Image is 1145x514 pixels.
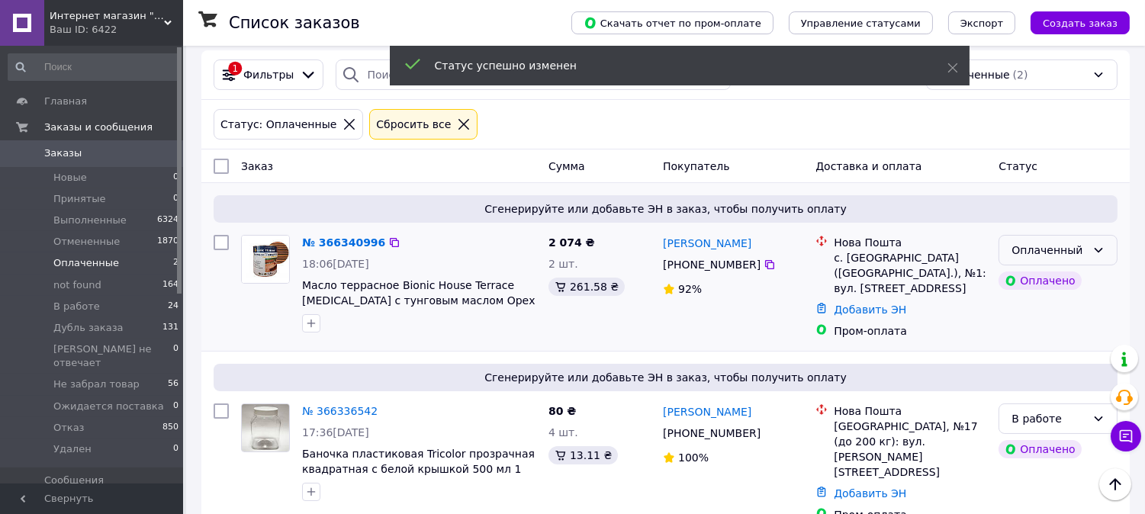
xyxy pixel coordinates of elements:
[8,53,180,81] input: Поиск
[663,259,761,271] span: [PHONE_NUMBER]
[302,426,369,439] span: 17:36[DATE]
[789,11,933,34] button: Управление статусами
[217,116,339,133] div: Статус: Оплаченные
[1012,242,1086,259] div: Оплаченный
[1031,11,1130,34] button: Создать заказ
[302,258,369,270] span: 18:06[DATE]
[53,278,101,292] span: not found
[53,192,106,206] span: Принятые
[173,256,179,270] span: 2
[53,214,127,227] span: Выполненные
[162,278,179,292] span: 164
[999,160,1037,172] span: Статус
[220,201,1111,217] span: Сгенерируйте или добавьте ЭН в заказ, чтобы получить оплату
[44,146,82,160] span: Заказы
[173,192,179,206] span: 0
[584,16,761,30] span: Скачать отчет по пром-оплате
[1015,16,1130,28] a: Создать заказ
[302,405,378,417] a: № 366336542
[173,342,179,370] span: 0
[157,214,179,227] span: 6324
[243,67,294,82] span: Фильтры
[548,236,595,249] span: 2 074 ₴
[999,271,1081,290] div: Оплачено
[678,283,702,295] span: 92%
[53,256,119,270] span: Оплаченные
[663,404,751,419] a: [PERSON_NAME]
[53,300,100,313] span: В работе
[168,300,179,313] span: 24
[960,18,1003,29] span: Экспорт
[53,442,92,456] span: Удален
[173,442,179,456] span: 0
[571,11,774,34] button: Скачать отчет по пром-оплате
[53,235,120,249] span: Отмененные
[242,236,289,283] img: Фото товару
[302,448,535,490] a: Баночка пластиковая Tricolor прозрачная квадратная с белой крышкой 500 мл 1 шт.
[801,18,921,29] span: Управление статусами
[834,250,986,296] div: с. [GEOGRAPHIC_DATA] ([GEOGRAPHIC_DATA].), №1: вул. [STREET_ADDRESS]
[548,160,585,172] span: Сумма
[162,321,179,335] span: 131
[834,487,906,500] a: Добавить ЭН
[241,235,290,284] a: Фото товару
[834,304,906,316] a: Добавить ЭН
[173,400,179,413] span: 0
[435,58,909,73] div: Статус успешно изменен
[50,23,183,37] div: Ваш ID: 6422
[373,116,454,133] div: Сбросить все
[53,171,87,185] span: Новые
[1099,468,1131,500] button: Наверх
[834,419,986,480] div: [GEOGRAPHIC_DATA], №17 (до 200 кг): вул. [PERSON_NAME][STREET_ADDRESS]
[53,377,140,391] span: Не забрал товар
[44,474,104,487] span: Сообщения
[663,236,751,251] a: [PERSON_NAME]
[168,377,179,391] span: 56
[1043,18,1118,29] span: Создать заказ
[663,427,761,439] span: [PHONE_NUMBER]
[548,278,625,296] div: 261.58 ₴
[173,171,179,185] span: 0
[999,440,1081,458] div: Оплачено
[548,426,578,439] span: 4 шт.
[663,160,730,172] span: Покупатель
[53,421,85,435] span: Отказ
[678,451,709,464] span: 100%
[242,404,289,451] img: Фото товару
[548,446,618,464] div: 13.11 ₴
[939,67,1010,82] span: Оплаченные
[241,160,273,172] span: Заказ
[302,279,536,307] a: Масло террасное Bionic House Terrace [MEDICAL_DATA] с тунговым маслом Орех
[1111,421,1141,451] button: Чат с покупателем
[44,120,153,134] span: Заказы и сообщения
[1013,69,1028,81] span: (2)
[548,258,578,270] span: 2 шт.
[162,421,179,435] span: 850
[548,405,576,417] span: 80 ₴
[44,95,87,108] span: Главная
[53,400,164,413] span: Ожидается поставка
[834,235,986,250] div: Нова Пошта
[50,9,164,23] span: Интернет магазин "Триколор"
[53,342,173,370] span: [PERSON_NAME] не отвечает
[1012,410,1086,427] div: В работе
[948,11,1015,34] button: Экспорт
[157,235,179,249] span: 1870
[815,160,921,172] span: Доставка и оплата
[834,403,986,419] div: Нова Пошта
[302,236,385,249] a: № 366340996
[220,370,1111,385] span: Сгенерируйте или добавьте ЭН в заказ, чтобы получить оплату
[53,321,124,335] span: Дубль заказа
[241,403,290,452] a: Фото товару
[834,323,986,339] div: Пром-оплата
[229,14,360,32] h1: Список заказов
